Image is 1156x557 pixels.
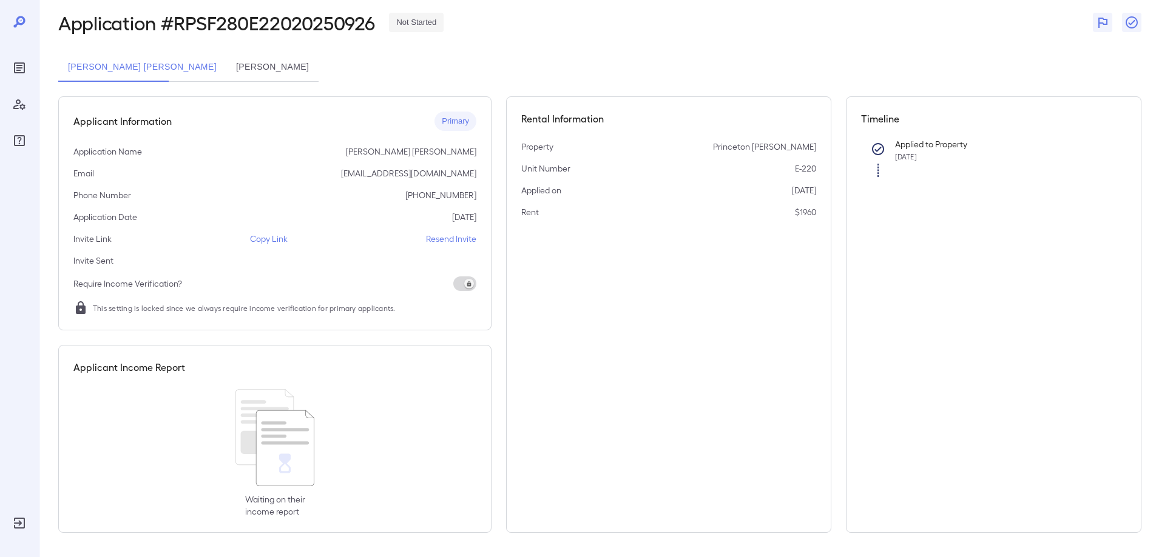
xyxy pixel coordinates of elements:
p: Invite Link [73,233,112,245]
span: Primary [434,116,476,127]
p: Applied to Property [895,138,1107,150]
p: Unit Number [521,162,570,175]
p: Rent [521,206,539,218]
p: Application Name [73,145,142,158]
p: [EMAIL_ADDRESS][DOMAIN_NAME] [341,167,476,179]
p: Invite Sent [73,255,113,267]
h5: Applicant Income Report [73,360,185,375]
p: $1960 [795,206,816,218]
p: Property [521,141,553,153]
p: Waiting on their income report [245,493,305,518]
h2: Application # RPSF280E22020250926 [58,12,374,33]
div: Log Out [10,513,29,533]
span: This setting is locked since we always require income verification for primary applicants. [93,302,396,314]
button: Close Report [1122,13,1141,32]
button: [PERSON_NAME] [226,53,319,82]
p: Princeton [PERSON_NAME] [713,141,816,153]
button: Flag Report [1093,13,1112,32]
h5: Timeline [861,112,1127,126]
div: FAQ [10,131,29,150]
p: [DATE] [452,211,476,223]
p: Application Date [73,211,137,223]
h5: Applicant Information [73,114,172,128]
p: [DATE] [792,184,816,196]
p: Email [73,167,94,179]
div: Manage Users [10,95,29,114]
span: [DATE] [895,152,917,161]
p: Copy Link [250,233,288,245]
p: Applied on [521,184,561,196]
div: Reports [10,58,29,78]
p: Require Income Verification? [73,278,182,290]
p: [PERSON_NAME] [PERSON_NAME] [346,145,476,158]
button: [PERSON_NAME] [PERSON_NAME] [58,53,226,82]
p: Phone Number [73,189,131,201]
span: Not Started [389,17,444,28]
p: Resend Invite [426,233,476,245]
p: E-220 [795,162,816,175]
h5: Rental Information [521,112,816,126]
p: [PHONE_NUMBER] [405,189,476,201]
